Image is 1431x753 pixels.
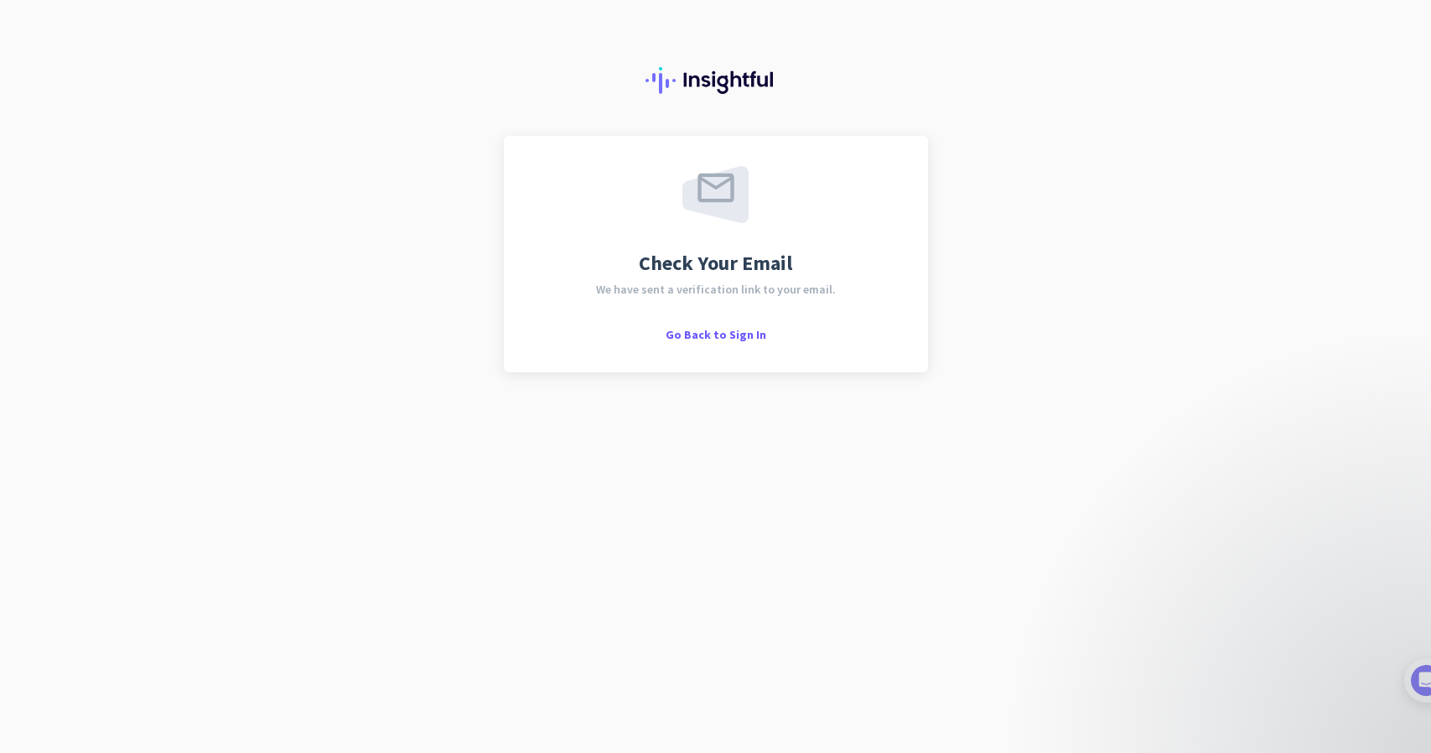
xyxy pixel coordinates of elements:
iframe: Intercom notifications message [1087,540,1423,711]
img: email-sent [682,166,749,223]
img: Insightful [646,67,786,94]
span: Check Your Email [639,253,792,273]
span: Go Back to Sign In [666,327,766,342]
span: We have sent a verification link to your email. [596,283,836,295]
